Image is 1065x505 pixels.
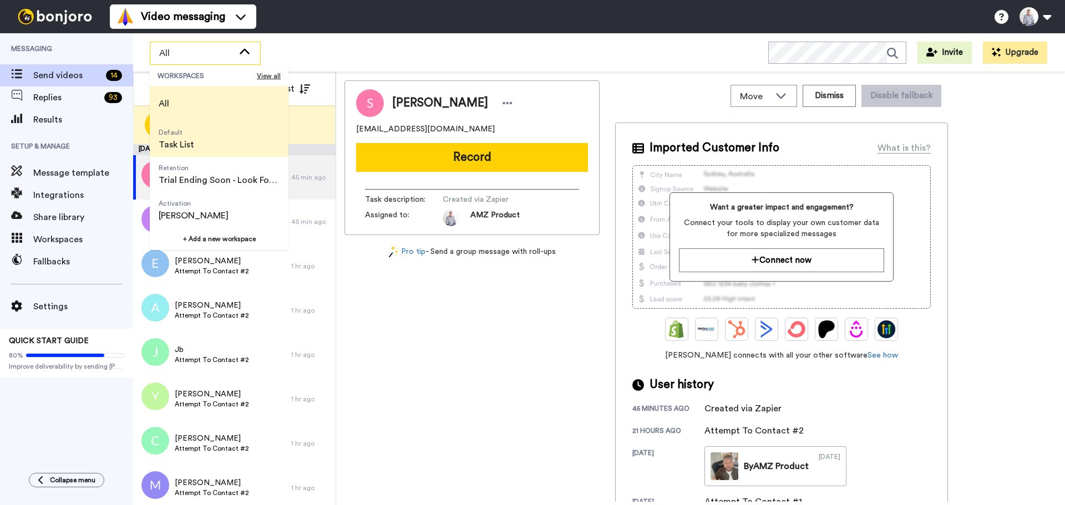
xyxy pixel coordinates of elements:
span: Improve deliverability by sending [PERSON_NAME]’s from your own email [9,362,124,371]
img: ConvertKit [788,320,805,338]
img: e.png [141,249,169,277]
a: ByAMZ Product[DATE] [704,446,846,486]
button: Upgrade [983,42,1047,64]
div: 93 [104,92,122,103]
span: AMZ Product [470,210,520,226]
img: bj-logo-header-white.svg [13,9,97,24]
span: Share library [33,211,133,224]
img: vm-color.svg [116,8,134,25]
span: [PERSON_NAME] [159,209,229,222]
span: Attempt To Contact #2 [175,488,249,497]
span: Attempt To Contact #2 [175,400,249,409]
span: Attempt To Contact #2 [175,267,249,276]
div: By AMZ Product [744,460,809,473]
div: Created via Zapier [704,402,782,415]
img: m.png [141,471,169,499]
span: [PERSON_NAME] [175,389,249,400]
span: [PERSON_NAME] [392,95,488,111]
div: 1 hr ago [291,262,330,271]
span: WORKSPACES [158,72,257,80]
button: Connect now [679,248,884,272]
span: Created via Zapier [443,194,548,205]
div: - Send a group message with roll-ups [344,246,600,258]
div: [DATE] [632,448,704,486]
a: Pro tip [389,246,425,258]
img: a.png [141,294,169,322]
button: + Add a new workspace [150,228,288,250]
span: View all [257,72,281,80]
span: Settings [33,300,133,313]
span: Integrations [33,188,133,202]
span: [PERSON_NAME] [175,477,249,488]
span: All [159,47,234,60]
img: c.png [141,427,169,455]
img: y.png [141,382,169,410]
div: Attempt To Contact #2 [704,424,804,437]
div: 45 min ago [291,173,330,182]
span: Imported Customer Info [650,140,779,156]
span: Trial Ending Soon - Look Forward to Working with you. [159,174,280,187]
img: Shopify [668,320,686,338]
span: [PERSON_NAME] [175,433,249,444]
span: Move [740,90,770,103]
span: Message template [33,166,133,180]
span: Send videos [33,69,102,82]
span: Attempt To Contact #2 [175,355,249,364]
img: v.png [141,205,169,233]
div: 1 hr ago [291,395,330,404]
span: All [159,97,169,110]
img: s.png [141,161,169,188]
span: Fallbacks [33,255,133,268]
img: Hubspot [728,320,745,338]
span: Replies [33,91,100,104]
span: QUICK START GUIDE [9,337,89,345]
img: GoHighLevel [878,320,895,338]
img: Image of Shery [356,89,384,117]
img: Ontraport [698,320,716,338]
a: See how [868,351,898,359]
span: Retention [159,164,280,172]
button: Dismiss [803,85,856,107]
span: Jb [175,344,249,355]
span: [EMAIL_ADDRESS][DOMAIN_NAME] [356,124,495,135]
div: What is this? [878,141,931,155]
span: Workspaces [33,233,133,246]
span: [PERSON_NAME] connects with all your other software [632,350,931,361]
span: Collapse menu [50,476,95,484]
span: User history [650,376,714,393]
span: Attempt To Contact #2 [175,444,249,453]
span: Want a greater impact and engagement? [679,202,884,213]
img: 0c7be819-cb90-4fe4-b844-3639e4b630b0-1684457197.jpg [443,210,459,226]
div: 45 min ago [291,217,330,226]
span: [PERSON_NAME] [175,300,249,311]
div: 45 minutes ago [632,404,704,415]
div: 14 [106,70,122,81]
img: j.png [141,338,169,366]
div: 1 hr ago [291,306,330,315]
div: [DATE] [819,452,840,480]
div: [DATE] [133,144,336,155]
img: 4d1ab10e-6b17-4540-bf38-6a3b16602613-thumb.jpg [711,452,738,480]
img: Drip [848,320,865,338]
span: Connect your tools to display your own customer data for more specialized messages [679,217,884,239]
div: 1 hr ago [291,439,330,448]
span: Video messaging [141,9,225,24]
img: Patreon [818,320,835,338]
button: Record [356,143,588,172]
button: Disable fallback [861,85,941,107]
span: [PERSON_NAME] [175,256,249,267]
div: 1 hr ago [291,350,330,359]
span: Default [159,128,194,137]
span: Task List [159,138,194,151]
img: ActiveCampaign [758,320,775,338]
span: Assigned to: [365,210,443,226]
button: Invite [917,42,972,64]
img: magic-wand.svg [389,246,399,258]
button: Collapse menu [29,473,104,487]
span: Results [33,113,133,126]
div: 21 hours ago [632,426,704,437]
span: Attempt To Contact #2 [175,311,249,320]
span: Task description : [365,194,443,205]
